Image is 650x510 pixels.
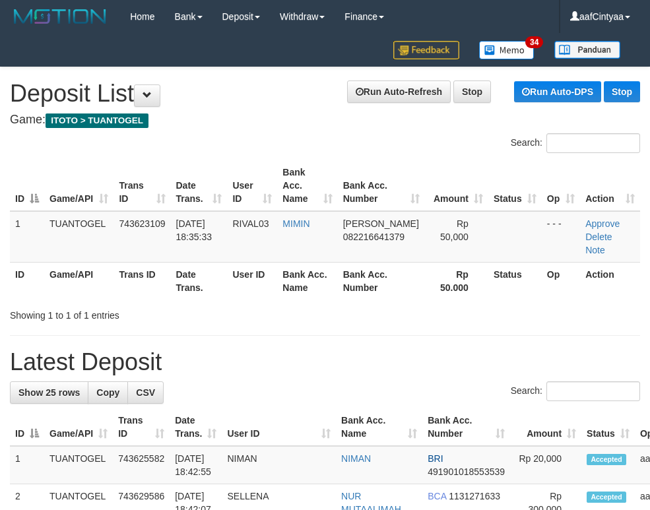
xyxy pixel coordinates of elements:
[479,41,535,59] img: Button%20Memo.svg
[119,218,165,229] span: 743623109
[171,160,228,211] th: Date Trans.: activate to sort column ascending
[510,408,581,446] th: Amount: activate to sort column ascending
[10,113,640,127] h4: Game:
[347,80,451,103] a: Run Auto-Refresh
[127,381,164,404] a: CSV
[114,262,170,300] th: Trans ID
[604,81,640,102] a: Stop
[510,446,581,484] td: Rp 20,000
[343,232,405,242] span: Copy 082216641379 to clipboard
[171,262,228,300] th: Date Trans.
[428,466,505,477] span: Copy 491901018553539 to clipboard
[18,387,80,398] span: Show 25 rows
[440,218,469,242] span: Rp 50,000
[554,41,620,59] img: panduan.png
[10,262,44,300] th: ID
[341,453,371,464] a: NIMAN
[282,218,309,229] a: MIMIN
[488,160,542,211] th: Status: activate to sort column ascending
[44,408,113,446] th: Game/API: activate to sort column ascending
[580,160,640,211] th: Action: activate to sort column ascending
[511,381,640,401] label: Search:
[10,211,44,263] td: 1
[336,408,422,446] th: Bank Acc. Name: activate to sort column ascending
[136,387,155,398] span: CSV
[10,349,640,375] h1: Latest Deposit
[542,262,580,300] th: Op
[170,408,222,446] th: Date Trans.: activate to sort column ascending
[469,33,544,67] a: 34
[580,262,640,300] th: Action
[44,160,114,211] th: Game/API: activate to sort column ascending
[176,218,212,242] span: [DATE] 18:35:33
[10,80,640,107] h1: Deposit List
[453,80,491,103] a: Stop
[525,36,543,48] span: 34
[585,218,620,229] a: Approve
[428,491,446,501] span: BCA
[277,160,337,211] th: Bank Acc. Name: activate to sort column ascending
[10,381,88,404] a: Show 25 rows
[10,160,44,211] th: ID: activate to sort column descending
[581,408,635,446] th: Status: activate to sort column ascending
[542,211,580,263] td: - - -
[232,218,269,229] span: RIVAL03
[44,262,114,300] th: Game/API
[10,408,44,446] th: ID: activate to sort column descending
[587,454,626,465] span: Accepted
[514,81,601,102] a: Run Auto-DPS
[227,160,277,211] th: User ID: activate to sort column ascending
[542,160,580,211] th: Op: activate to sort column ascending
[585,245,605,255] a: Note
[170,446,222,484] td: [DATE] 18:42:55
[44,446,113,484] td: TUANTOGEL
[425,160,488,211] th: Amount: activate to sort column ascending
[96,387,119,398] span: Copy
[343,218,419,229] span: [PERSON_NAME]
[113,408,170,446] th: Trans ID: activate to sort column ascending
[449,491,500,501] span: Copy 1131271633 to clipboard
[587,492,626,503] span: Accepted
[10,7,110,26] img: MOTION_logo.png
[546,133,640,153] input: Search:
[227,262,277,300] th: User ID
[393,41,459,59] img: Feedback.jpg
[114,160,170,211] th: Trans ID: activate to sort column ascending
[113,446,170,484] td: 743625582
[222,446,336,484] td: NIMAN
[10,446,44,484] td: 1
[511,133,640,153] label: Search:
[585,232,612,242] a: Delete
[425,262,488,300] th: Rp 50.000
[488,262,542,300] th: Status
[338,262,425,300] th: Bank Acc. Number
[546,381,640,401] input: Search:
[222,408,336,446] th: User ID: activate to sort column ascending
[88,381,128,404] a: Copy
[44,211,114,263] td: TUANTOGEL
[46,113,148,128] span: ITOTO > TUANTOGEL
[277,262,337,300] th: Bank Acc. Name
[428,453,443,464] span: BRI
[422,408,510,446] th: Bank Acc. Number: activate to sort column ascending
[338,160,425,211] th: Bank Acc. Number: activate to sort column ascending
[10,303,261,322] div: Showing 1 to 1 of 1 entries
